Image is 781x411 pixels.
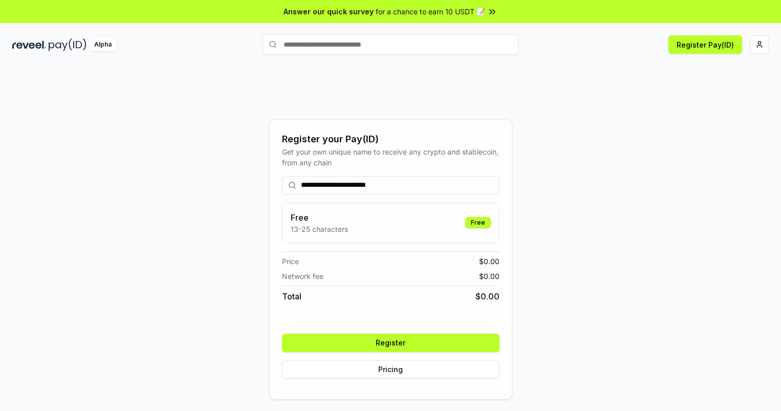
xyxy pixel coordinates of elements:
[282,146,500,168] div: Get your own unique name to receive any crypto and stablecoin, from any chain
[89,38,117,51] div: Alpha
[282,256,299,267] span: Price
[475,290,500,302] span: $ 0.00
[282,360,500,379] button: Pricing
[291,224,348,234] p: 13-25 characters
[12,38,47,51] img: reveel_dark
[49,38,86,51] img: pay_id
[376,6,485,17] span: for a chance to earn 10 USDT 📝
[668,35,742,54] button: Register Pay(ID)
[291,211,348,224] h3: Free
[282,271,323,282] span: Network fee
[282,132,500,146] div: Register your Pay(ID)
[282,334,500,352] button: Register
[479,256,500,267] span: $ 0.00
[282,290,301,302] span: Total
[465,217,491,228] div: Free
[284,6,374,17] span: Answer our quick survey
[479,271,500,282] span: $ 0.00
